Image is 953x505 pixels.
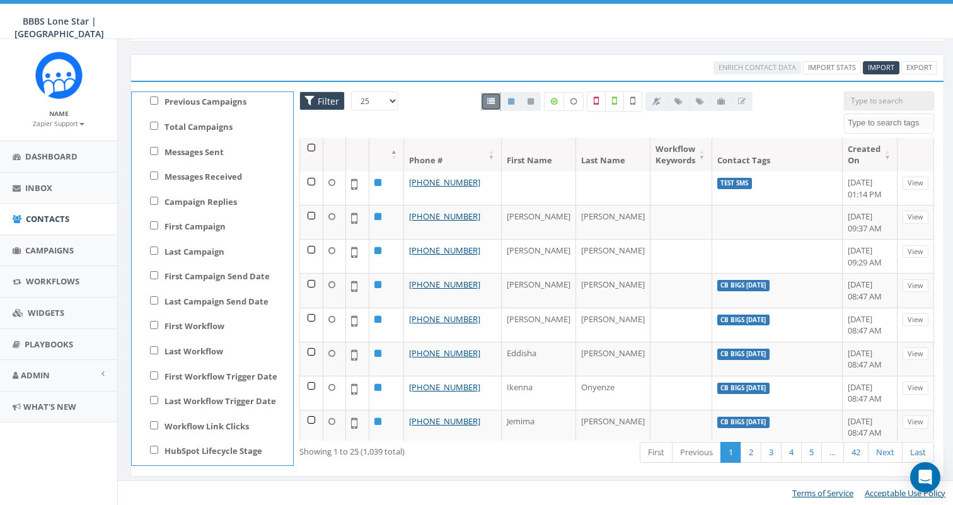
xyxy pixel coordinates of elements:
[49,109,69,118] small: Name
[576,342,650,376] td: [PERSON_NAME]
[576,308,650,342] td: [PERSON_NAME]
[35,52,83,99] img: Rally_Corp_Icon.png
[502,376,576,410] td: Ikenna
[903,381,928,395] a: View
[863,61,899,74] a: Import
[868,442,903,463] a: Next
[502,138,576,171] th: First Name
[868,62,894,72] span: CSV files only
[672,442,721,463] a: Previous
[576,376,650,410] td: Onyenze
[165,371,277,383] label: First Workflow Trigger Date
[712,138,843,171] th: Contact Tags
[165,395,276,407] label: Last Workflow Trigger Date
[165,246,224,258] label: Last Campaign
[576,239,650,273] td: [PERSON_NAME]
[544,92,564,111] label: Data Enriched
[903,313,928,327] a: View
[717,178,753,189] label: Test SMS
[315,95,339,107] span: Filter
[902,442,934,463] a: Last
[502,410,576,444] td: Jemima
[299,441,553,458] div: Showing 1 to 25 (1,039 total)
[409,313,480,325] a: [PHONE_NUMBER]
[502,308,576,342] td: [PERSON_NAME]
[843,205,898,239] td: [DATE] 09:37 AM
[903,177,928,190] a: View
[25,339,73,350] span: Playbooks
[803,61,861,74] a: Import Stats
[165,171,242,183] label: Messages Received
[502,273,576,307] td: [PERSON_NAME]
[25,151,78,162] span: Dashboard
[903,211,928,224] a: View
[741,442,761,463] a: 2
[409,279,480,290] a: [PHONE_NUMBER]
[409,381,480,393] a: [PHONE_NUMBER]
[901,61,937,74] a: Export
[563,92,584,111] label: Data not Enriched
[801,442,822,463] a: 5
[409,211,480,222] a: [PHONE_NUMBER]
[576,273,650,307] td: [PERSON_NAME]
[843,308,898,342] td: [DATE] 08:47 AM
[843,138,898,171] th: Created On: activate to sort column ascending
[844,91,934,110] input: Type to search
[843,171,898,205] td: [DATE] 01:14 PM
[903,245,928,258] a: View
[717,383,770,394] label: CB BIGS [DATE]
[33,117,84,129] a: Zapier Support
[868,62,894,72] span: Import
[502,205,576,239] td: [PERSON_NAME]
[587,91,606,112] label: Not a Mobile
[299,91,345,111] span: Advance Filter
[717,417,770,428] label: CB BIGS [DATE]
[717,315,770,326] label: CB BIGS [DATE]
[781,442,802,463] a: 4
[404,138,502,171] th: Phone #: activate to sort column ascending
[843,442,869,463] a: 42
[576,138,650,171] th: Last Name
[26,276,79,287] span: Workflows
[165,320,224,332] label: First Workflow
[28,307,64,318] span: Widgets
[903,279,928,293] a: View
[843,273,898,307] td: [DATE] 08:47 AM
[502,239,576,273] td: [PERSON_NAME]
[605,91,624,112] label: Validated
[792,487,853,499] a: Terms of Service
[910,462,940,492] div: Open Intercom Messenger
[623,91,642,112] label: Not Validated
[26,213,69,224] span: Contacts
[717,280,770,291] label: CB BIGS [DATE]
[409,415,480,427] a: [PHONE_NUMBER]
[165,221,226,233] label: First Campaign
[165,196,237,208] label: Campaign Replies
[576,410,650,444] td: [PERSON_NAME]
[409,347,480,359] a: [PHONE_NUMBER]
[843,239,898,273] td: [DATE] 09:29 AM
[25,182,52,194] span: Inbox
[903,415,928,429] a: View
[843,376,898,410] td: [DATE] 08:47 AM
[165,270,270,282] label: First Campaign Send Date
[409,245,480,256] a: [PHONE_NUMBER]
[165,345,223,357] label: Last Workflow
[165,421,249,432] label: Workflow Link Clicks
[821,442,844,463] a: …
[843,410,898,444] td: [DATE] 08:47 AM
[165,121,233,133] label: Total Campaigns
[865,487,945,499] a: Acceptable Use Policy
[25,245,74,256] span: Campaigns
[720,442,741,463] a: 1
[409,177,480,188] a: [PHONE_NUMBER]
[848,117,933,129] textarea: Search
[14,15,104,40] span: BBBS Lone Star | [GEOGRAPHIC_DATA]
[717,349,770,360] label: CB BIGS [DATE]
[502,342,576,376] td: Eddisha
[843,342,898,376] td: [DATE] 08:47 AM
[761,442,782,463] a: 3
[165,445,262,457] label: HubSpot Lifecycle Stage
[21,369,50,381] span: Admin
[165,96,246,108] label: Previous Campaigns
